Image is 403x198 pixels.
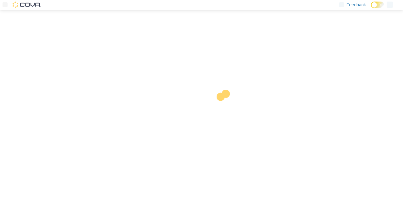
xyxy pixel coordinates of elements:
span: Feedback [347,2,366,8]
img: cova-loader [201,85,249,132]
img: Cova [13,2,41,8]
input: Dark Mode [371,2,384,8]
